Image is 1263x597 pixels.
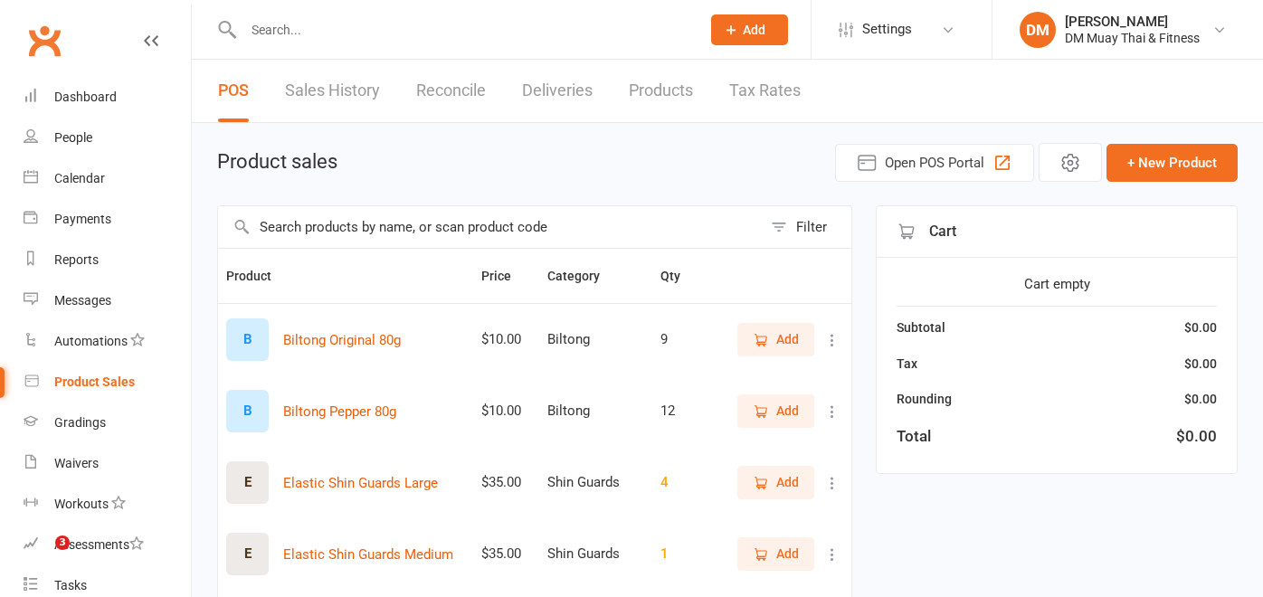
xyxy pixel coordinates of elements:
[885,152,984,174] span: Open POS Portal
[283,401,396,422] button: Biltong Pepper 80g
[24,77,191,118] a: Dashboard
[218,206,762,248] input: Search products by name, or scan product code
[24,280,191,321] a: Messages
[54,212,111,226] div: Payments
[547,546,644,562] div: Shin Guards
[481,332,531,347] div: $10.00
[24,443,191,484] a: Waivers
[776,401,799,421] span: Add
[660,332,718,347] div: 9
[660,403,718,419] div: 12
[481,265,531,287] button: Price
[660,475,718,490] div: 4
[285,60,380,122] a: Sales History
[660,265,700,287] button: Qty
[54,171,105,185] div: Calendar
[629,60,693,122] a: Products
[218,60,249,122] a: POS
[24,321,191,362] a: Automations
[737,466,814,498] button: Add
[1184,389,1217,409] div: $0.00
[547,475,644,490] div: Shin Guards
[711,14,788,45] button: Add
[24,158,191,199] a: Calendar
[481,269,531,283] span: Price
[18,535,62,579] iframe: Intercom live chat
[897,353,917,373] div: Tax
[24,525,191,565] a: Assessments
[776,329,799,349] span: Add
[897,424,931,449] div: Total
[54,415,106,430] div: Gradings
[226,269,291,283] span: Product
[1184,353,1217,373] div: $0.00
[1065,14,1200,30] div: [PERSON_NAME]
[54,293,111,308] div: Messages
[897,389,952,409] div: Rounding
[877,206,1237,258] div: Cart
[226,533,269,575] div: Set product image
[1106,144,1238,182] button: + New Product
[22,18,67,63] a: Clubworx
[1176,424,1217,449] div: $0.00
[481,546,531,562] div: $35.00
[481,403,531,419] div: $10.00
[660,269,700,283] span: Qty
[24,240,191,280] a: Reports
[226,390,269,432] div: Set product image
[54,456,99,470] div: Waivers
[24,362,191,403] a: Product Sales
[24,118,191,158] a: People
[54,334,128,348] div: Automations
[547,269,620,283] span: Category
[54,578,87,592] div: Tasks
[547,265,620,287] button: Category
[897,317,945,337] div: Subtotal
[1020,12,1056,48] div: DM
[226,461,269,504] div: Set product image
[737,537,814,570] button: Add
[283,329,401,351] button: Biltong Original 80g
[24,484,191,525] a: Workouts
[547,332,644,347] div: Biltong
[1065,30,1200,46] div: DM Muay Thai & Fitness
[238,17,688,43] input: Search...
[283,472,438,494] button: Elastic Shin Guards Large
[54,130,92,145] div: People
[522,60,593,122] a: Deliveries
[217,151,337,173] h1: Product sales
[24,403,191,443] a: Gradings
[762,206,851,248] button: Filter
[54,497,109,511] div: Workouts
[547,403,644,419] div: Biltong
[54,90,117,104] div: Dashboard
[24,199,191,240] a: Payments
[416,60,486,122] a: Reconcile
[660,546,718,562] div: 1
[835,144,1034,182] button: Open POS Portal
[862,9,912,50] span: Settings
[737,323,814,355] button: Add
[226,265,291,287] button: Product
[54,537,144,552] div: Assessments
[796,216,827,238] div: Filter
[729,60,801,122] a: Tax Rates
[481,475,531,490] div: $35.00
[283,544,453,565] button: Elastic Shin Guards Medium
[776,544,799,564] span: Add
[776,472,799,492] span: Add
[897,273,1217,295] div: Cart empty
[226,318,269,361] div: Set product image
[54,252,99,267] div: Reports
[737,394,814,427] button: Add
[1184,317,1217,337] div: $0.00
[54,374,135,389] div: Product Sales
[55,535,70,550] span: 3
[743,23,765,37] span: Add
